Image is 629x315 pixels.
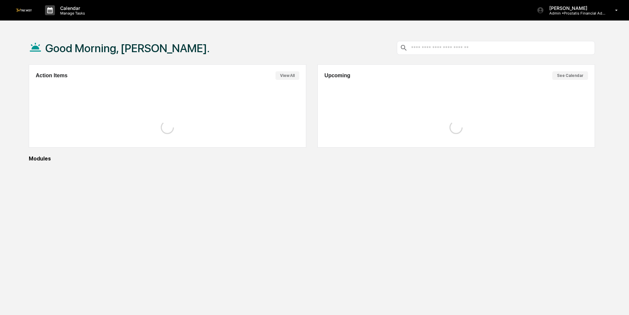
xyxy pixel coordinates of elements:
[16,9,32,12] img: logo
[55,5,88,11] p: Calendar
[544,5,606,11] p: [PERSON_NAME]
[324,73,350,79] h2: Upcoming
[45,42,210,55] h1: Good Morning, [PERSON_NAME].
[55,11,88,16] p: Manage Tasks
[29,156,595,162] div: Modules
[552,71,588,80] button: See Calendar
[275,71,299,80] button: View All
[544,11,606,16] p: Admin • Prostatis Financial Advisors
[36,73,67,79] h2: Action Items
